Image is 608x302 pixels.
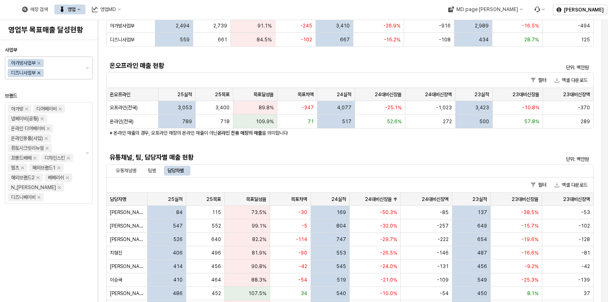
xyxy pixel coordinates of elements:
div: 퓨토시크릿리뉴얼 [11,144,44,152]
div: 디즈니베이비 [11,193,36,201]
div: 영업MD [100,7,116,12]
h5: 유통채널, 팀, 담당자별 매출 현황 [110,153,469,162]
div: 꼬똥드베베 [11,154,31,162]
span: 99.1% [252,223,266,229]
span: 4,077 [337,104,351,111]
span: 804 [336,223,346,229]
strong: 온라인 전용 매장의 매출 [217,130,262,136]
span: 목표달성율 [246,196,266,203]
span: 82.2% [252,236,266,243]
span: 456 [211,263,221,270]
span: -15.7% [521,223,539,229]
div: 팀별 [143,166,161,176]
div: 영업MD [87,5,126,14]
button: 엑셀 다운로드 [551,180,591,190]
span: 649 [477,223,487,229]
div: Remove 베베리쉬 [66,176,69,179]
span: 90.8% [251,263,266,270]
span: 414 [173,263,183,270]
span: -30 [298,209,307,216]
span: 71 [308,118,314,125]
div: 엘츠 [11,164,19,172]
div: 온라인용품(사입) [11,134,43,142]
div: 디어베이비 [36,105,57,113]
span: -25.1% [385,104,402,111]
span: 3,410 [336,23,350,29]
button: 영업 [54,5,85,14]
div: 베베리쉬 [48,174,64,182]
div: Remove 디어베이비 [58,107,62,110]
span: 464 [211,277,221,283]
span: 23대비신장액 [563,196,590,203]
div: 냅베이비(공통) [11,115,39,123]
span: -109 [437,277,449,283]
span: -21.0% [380,277,397,283]
span: -24.0% [380,263,397,270]
span: -370 [578,104,590,111]
span: 107.5% [248,290,266,297]
div: Remove N_이야이야오 [58,186,61,189]
span: -128 [579,236,590,243]
span: 25목표 [206,196,221,203]
span: 2,989 [475,23,489,29]
span: 23실적 [472,196,487,203]
span: 434 [479,36,489,43]
span: 34 [301,290,307,297]
span: 디즈니사업부 [110,36,134,43]
main: App Frame [98,20,608,302]
span: 온오프라인 [110,91,130,98]
span: -494 [578,23,590,29]
span: 23실적 [474,91,489,98]
div: 유통채널별 [116,166,136,176]
div: 담당자별 [168,166,184,176]
span: 486 [173,290,183,297]
div: Remove 디자인스킨 [67,156,70,160]
span: -25.3% [521,277,539,283]
button: 필터 [528,180,550,190]
span: -916 [439,23,451,29]
span: 552 [212,223,221,229]
span: 517 [342,118,351,125]
span: 25실적 [168,196,183,203]
button: 제안 사항 표시 [83,103,92,203]
span: [PERSON_NAME] [110,223,144,229]
span: -26.9% [383,23,400,29]
div: Remove 꼬똥드베베 [33,156,36,160]
span: 125 [581,36,590,43]
div: Remove 엘츠 [21,166,24,169]
span: -29.7% [380,236,397,243]
span: -222 [438,236,449,243]
div: Remove 퓨토시크릿리뉴얼 [45,146,49,150]
span: 545 [336,263,346,270]
h4: 영업부 목표매출 달성현황 [8,26,89,34]
span: -108 [439,36,451,43]
div: Remove 아가방 [25,107,28,110]
span: 496 [211,250,221,256]
div: Remove 해외브랜드2 [36,176,40,179]
span: 3,423 [475,104,489,111]
span: 3,400 [215,104,230,111]
span: 549 [477,277,487,283]
span: 23대비신장액 [563,91,590,98]
span: 37 [583,290,590,297]
span: 23대비신장율 [512,91,539,98]
span: 91.1% [257,23,272,29]
div: Remove 온라인 디어베이비 [47,127,50,130]
span: 73.5% [251,209,266,216]
span: 500 [479,118,489,125]
span: 목표달성율 [253,91,274,98]
div: 온라인 디어베이비 [11,124,45,133]
span: 410 [173,277,183,283]
span: 25목표 [215,91,230,98]
span: -102 [301,36,312,43]
div: 해외브랜드1 [32,164,56,172]
span: 브랜드 [5,93,17,99]
span: -10.0% [380,290,397,297]
p: ※ 온라인 매출의 경우, 오프라인 매장의 온라인 매출이 아닌 을 의미합니다 [110,129,509,137]
span: -32.0% [380,223,397,229]
button: 매장 검색 [17,5,53,14]
div: 아가방 [11,105,23,113]
button: 제안 사항 표시 [83,57,92,79]
span: -53 [581,209,590,216]
span: 553 [336,250,346,256]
